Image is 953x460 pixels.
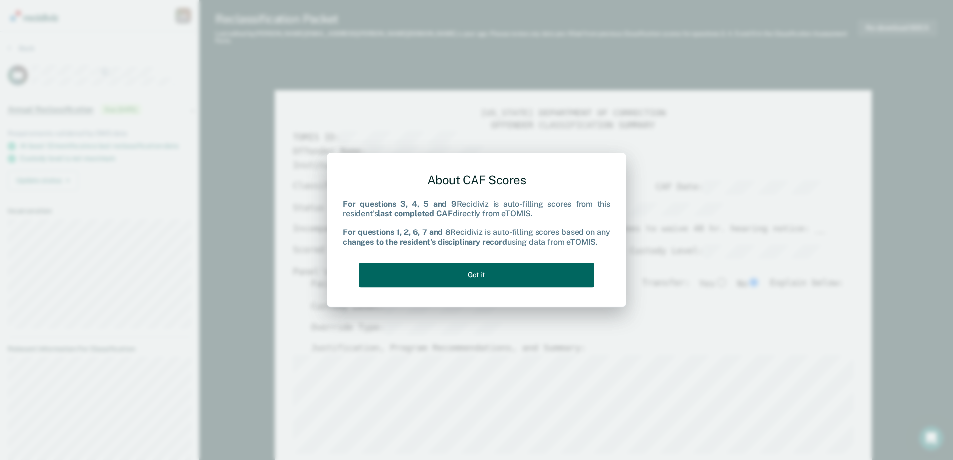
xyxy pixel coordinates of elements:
[378,209,452,218] b: last completed CAF
[343,228,450,237] b: For questions 1, 2, 6, 7 and 8
[343,165,610,195] div: About CAF Scores
[343,237,507,247] b: changes to the resident's disciplinary record
[343,199,610,247] div: Recidiviz is auto-filling scores from this resident's directly from eTOMIS. Recidiviz is auto-fil...
[343,199,457,209] b: For questions 3, 4, 5 and 9
[359,263,594,287] button: Got it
